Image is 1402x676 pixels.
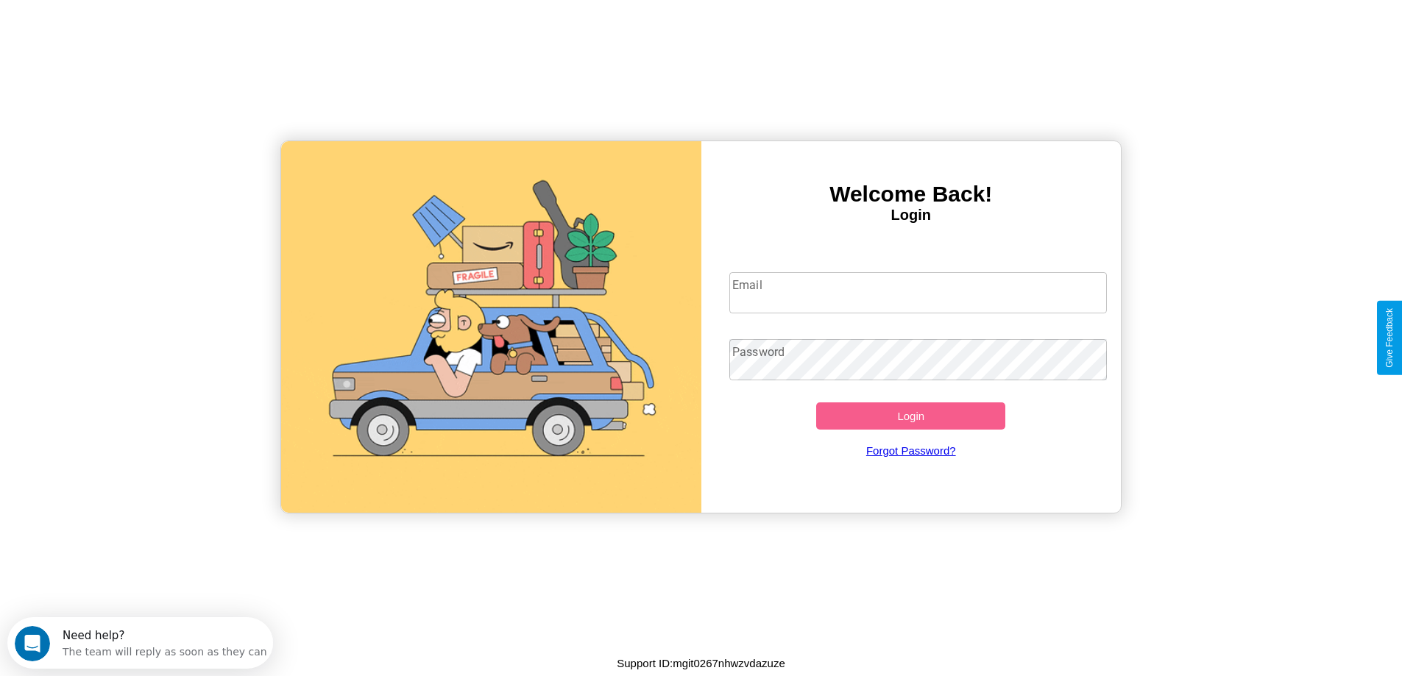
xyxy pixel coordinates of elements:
[15,626,50,661] iframe: Intercom live chat
[1384,308,1395,368] div: Give Feedback
[55,13,260,24] div: Need help?
[281,141,701,513] img: gif
[55,24,260,40] div: The team will reply as soon as they can
[701,182,1122,207] h3: Welcome Back!
[722,430,1100,472] a: Forgot Password?
[7,617,273,669] iframe: Intercom live chat discovery launcher
[816,402,1005,430] button: Login
[617,653,785,673] p: Support ID: mgit0267nhwzvdazuze
[6,6,274,46] div: Open Intercom Messenger
[701,207,1122,224] h4: Login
